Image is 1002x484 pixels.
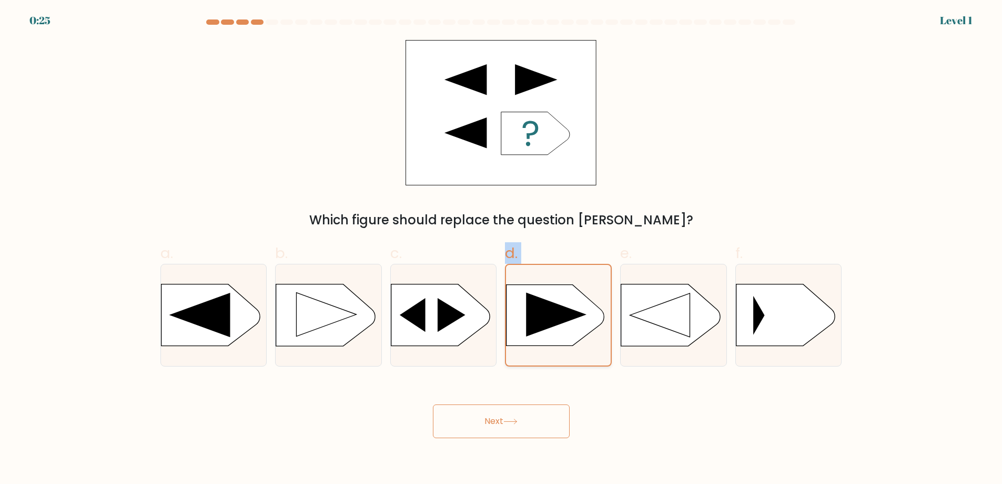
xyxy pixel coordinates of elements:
span: c. [390,243,402,263]
span: a. [160,243,173,263]
div: Level 1 [940,13,973,28]
div: 0:25 [29,13,50,28]
span: d. [505,243,518,263]
span: e. [620,243,632,263]
span: f. [735,243,743,263]
div: Which figure should replace the question [PERSON_NAME]? [167,211,836,230]
span: b. [275,243,288,263]
button: Next [433,404,570,438]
